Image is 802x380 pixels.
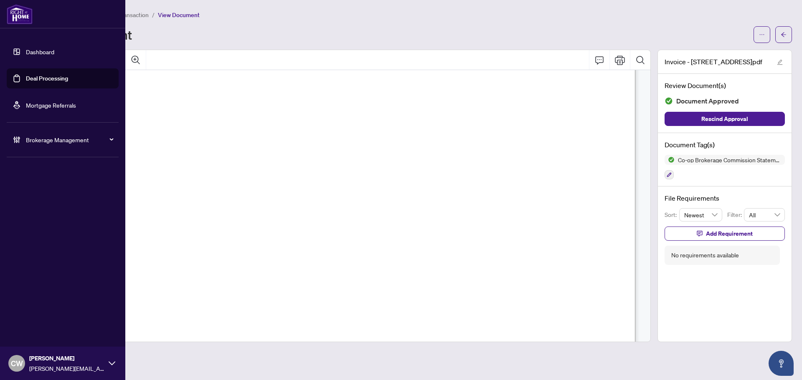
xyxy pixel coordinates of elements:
[749,209,780,221] span: All
[152,10,155,20] li: /
[665,112,785,126] button: Rescind Approval
[665,210,679,219] p: Sort:
[26,101,76,109] a: Mortgage Referrals
[671,251,739,260] div: No requirements available
[675,157,785,163] span: Co-op Brokerage Commission Statement
[769,351,794,376] button: Open asap
[29,354,104,363] span: [PERSON_NAME]
[777,59,783,65] span: edit
[29,364,104,373] span: [PERSON_NAME][EMAIL_ADDRESS][DOMAIN_NAME]
[104,11,149,19] span: View Transaction
[665,81,785,91] h4: Review Document(s)
[706,227,753,240] span: Add Requirement
[759,32,765,38] span: ellipsis
[665,226,785,241] button: Add Requirement
[158,11,200,19] span: View Document
[684,209,718,221] span: Newest
[26,135,113,144] span: Brokerage Management
[781,32,787,38] span: arrow-left
[11,357,23,369] span: CW
[7,4,33,24] img: logo
[665,57,762,67] span: Invoice - [STREET_ADDRESS]pdf
[26,75,68,82] a: Deal Processing
[665,97,673,105] img: Document Status
[727,210,744,219] p: Filter:
[665,140,785,150] h4: Document Tag(s)
[676,96,739,107] span: Document Approved
[701,112,748,126] span: Rescind Approval
[26,48,54,55] a: Dashboard
[665,155,675,165] img: Status Icon
[665,193,785,203] h4: File Requirements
